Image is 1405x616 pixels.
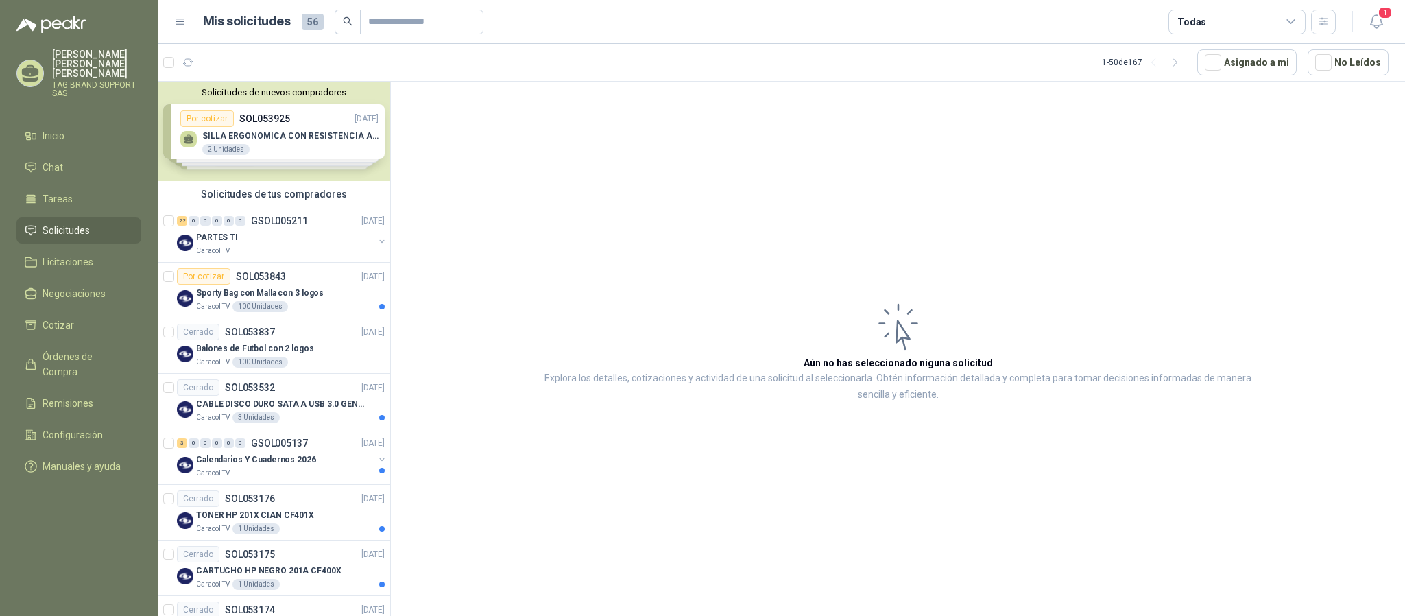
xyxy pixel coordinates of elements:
img: Company Logo [177,512,193,529]
a: Negociaciones [16,281,141,307]
div: 0 [212,216,222,226]
div: 100 Unidades [232,357,288,368]
div: 3 [177,438,187,448]
a: Manuales y ayuda [16,453,141,479]
a: Cotizar [16,312,141,338]
div: 0 [200,216,211,226]
div: Cerrado [177,546,219,562]
button: Solicitudes de nuevos compradores [163,87,385,97]
span: 1 [1378,6,1393,19]
div: Cerrado [177,490,219,507]
a: Configuración [16,422,141,448]
a: Órdenes de Compra [16,344,141,385]
p: Balones de Futbol con 2 logos [196,342,314,355]
span: Órdenes de Compra [43,349,128,379]
span: Solicitudes [43,223,90,238]
div: 22 [177,216,187,226]
span: Remisiones [43,396,93,411]
p: SOL053174 [225,605,275,615]
a: CerradoSOL053532[DATE] Company LogoCABLE DISCO DURO SATA A USB 3.0 GENERICOCaracol TV3 Unidades [158,374,390,429]
button: 1 [1364,10,1389,34]
p: [DATE] [361,270,385,283]
div: 0 [212,438,222,448]
span: Tareas [43,191,73,206]
img: Company Logo [177,290,193,307]
div: Cerrado [177,324,219,340]
span: Configuración [43,427,103,442]
p: Caracol TV [196,579,230,590]
a: Inicio [16,123,141,149]
a: CerradoSOL053176[DATE] Company LogoTONER HP 201X CIAN CF401XCaracol TV1 Unidades [158,485,390,541]
div: Solicitudes de nuevos compradoresPor cotizarSOL053925[DATE] SILLA ERGONOMICA CON RESISTENCIA A 15... [158,82,390,181]
h3: Aún no has seleccionado niguna solicitud [804,355,993,370]
div: Todas [1177,14,1206,29]
div: 0 [189,216,199,226]
p: [DATE] [361,548,385,561]
p: TAG BRAND SUPPORT SAS [52,81,141,97]
p: [PERSON_NAME] [PERSON_NAME] [PERSON_NAME] [52,49,141,78]
img: Company Logo [177,457,193,473]
a: CerradoSOL053175[DATE] Company LogoCARTUCHO HP NEGRO 201A CF400XCaracol TV1 Unidades [158,541,390,596]
a: 22 0 0 0 0 0 GSOL005211[DATE] Company LogoPARTES TICaracol TV [177,213,387,257]
p: PARTES TI [196,231,238,244]
p: TONER HP 201X CIAN CF401X [196,509,314,522]
p: Sporty Bag con Malla con 3 logos [196,287,324,300]
p: [DATE] [361,326,385,339]
div: 0 [235,216,245,226]
p: Calendarios Y Cuadernos 2026 [196,453,316,466]
p: Caracol TV [196,246,230,257]
p: [DATE] [361,215,385,228]
a: Por cotizarSOL053843[DATE] Company LogoSporty Bag con Malla con 3 logosCaracol TV100 Unidades [158,263,390,318]
div: 0 [189,438,199,448]
span: 56 [302,14,324,30]
div: 3 Unidades [232,412,280,423]
div: 0 [235,438,245,448]
a: Licitaciones [16,249,141,275]
p: SOL053837 [225,327,275,337]
p: SOL053176 [225,494,275,504]
a: Tareas [16,186,141,212]
div: 1 - 50 de 167 [1102,51,1186,73]
div: 0 [224,438,234,448]
div: Por cotizar [177,268,230,285]
p: CARTUCHO HP NEGRO 201A CF400X [196,565,341,578]
a: Remisiones [16,390,141,416]
span: Inicio [43,128,64,143]
p: SOL053532 [225,383,275,392]
p: Caracol TV [196,523,230,534]
img: Logo peakr [16,16,86,33]
span: Negociaciones [43,286,106,301]
div: 1 Unidades [232,579,280,590]
span: search [343,16,352,26]
a: CerradoSOL053837[DATE] Company LogoBalones de Futbol con 2 logosCaracol TV100 Unidades [158,318,390,374]
p: Caracol TV [196,357,230,368]
p: GSOL005137 [251,438,308,448]
div: Solicitudes de tus compradores [158,181,390,207]
a: Solicitudes [16,217,141,244]
p: [DATE] [361,437,385,450]
p: Caracol TV [196,468,230,479]
div: 1 Unidades [232,523,280,534]
div: 100 Unidades [232,301,288,312]
img: Company Logo [177,235,193,251]
div: 0 [224,216,234,226]
img: Company Logo [177,401,193,418]
span: Chat [43,160,63,175]
p: SOL053175 [225,549,275,559]
p: CABLE DISCO DURO SATA A USB 3.0 GENERICO [196,398,367,411]
p: [DATE] [361,381,385,394]
p: Caracol TV [196,412,230,423]
h1: Mis solicitudes [203,12,291,32]
p: SOL053843 [236,272,286,281]
p: [DATE] [361,493,385,506]
img: Company Logo [177,568,193,584]
p: GSOL005211 [251,216,308,226]
a: Chat [16,154,141,180]
div: Cerrado [177,379,219,396]
a: 3 0 0 0 0 0 GSOL005137[DATE] Company LogoCalendarios Y Cuadernos 2026Caracol TV [177,435,387,479]
span: Cotizar [43,318,74,333]
div: 0 [200,438,211,448]
span: Manuales y ayuda [43,459,121,474]
p: Explora los detalles, cotizaciones y actividad de una solicitud al seleccionarla. Obtén informaci... [528,370,1268,403]
button: No Leídos [1308,49,1389,75]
